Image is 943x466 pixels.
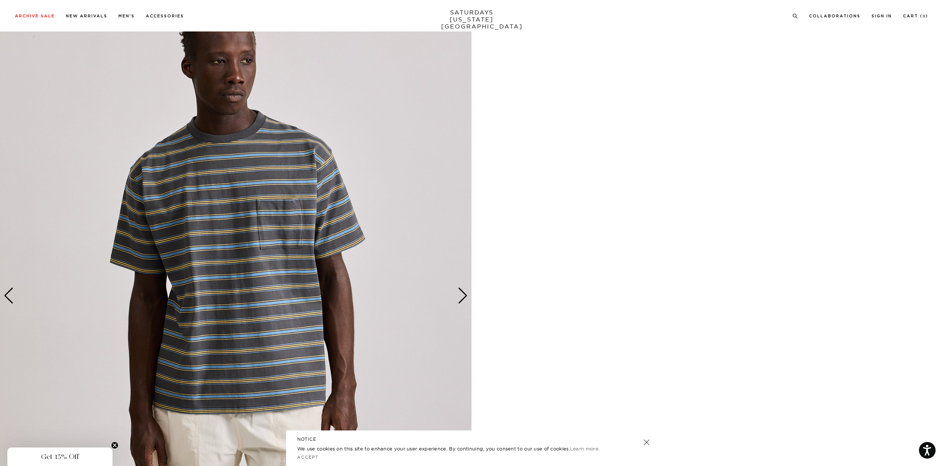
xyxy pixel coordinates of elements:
[118,14,135,18] a: Men's
[297,455,319,460] a: Accept
[15,14,55,18] a: Archive Sale
[146,14,184,18] a: Accessories
[441,9,502,30] a: SATURDAYS[US_STATE][GEOGRAPHIC_DATA]
[111,442,118,449] button: Close teaser
[4,288,14,304] div: Previous slide
[297,445,620,452] p: We use cookies on this site to enhance your user experience. By continuing, you consent to our us...
[41,452,79,461] span: Get 15% Off
[66,14,107,18] a: New Arrivals
[923,15,926,18] small: 0
[570,446,598,452] a: Learn more
[903,14,928,18] a: Cart (0)
[297,436,646,443] h5: NOTICE
[809,14,860,18] a: Collaborations
[872,14,892,18] a: Sign In
[7,447,113,466] div: Get 15% OffClose teaser
[458,288,468,304] div: Next slide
